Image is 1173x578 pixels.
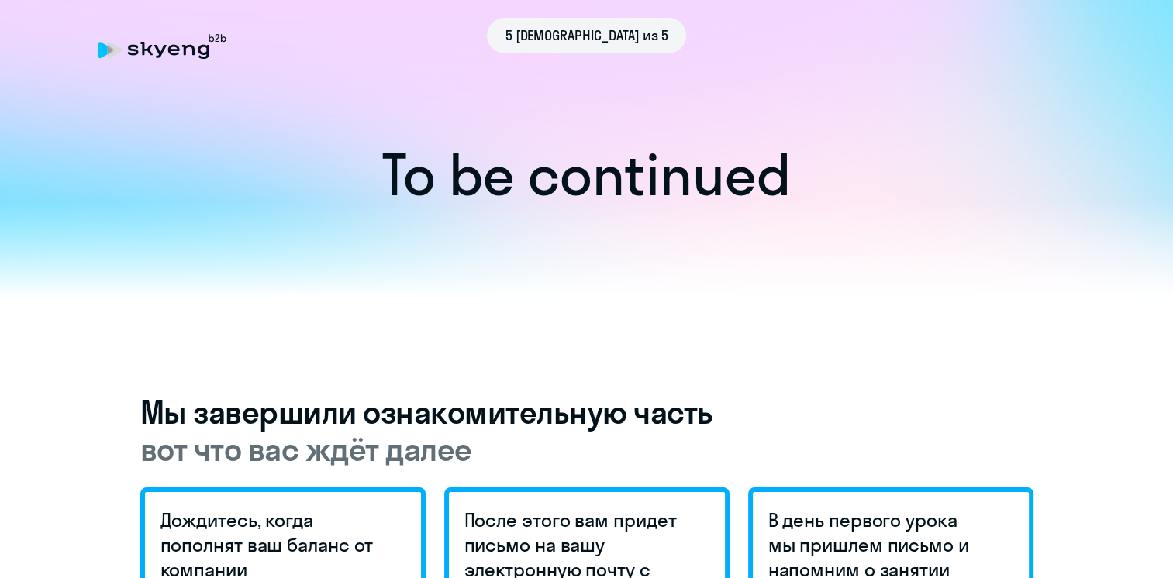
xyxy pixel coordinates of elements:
span: вот что вас ждёт далее [140,431,1033,468]
h1: To be continued [31,148,1142,202]
span: 5 [DEMOGRAPHIC_DATA] из 5 [505,26,668,46]
h3: Мы завершили ознакомительную часть [140,394,1033,468]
